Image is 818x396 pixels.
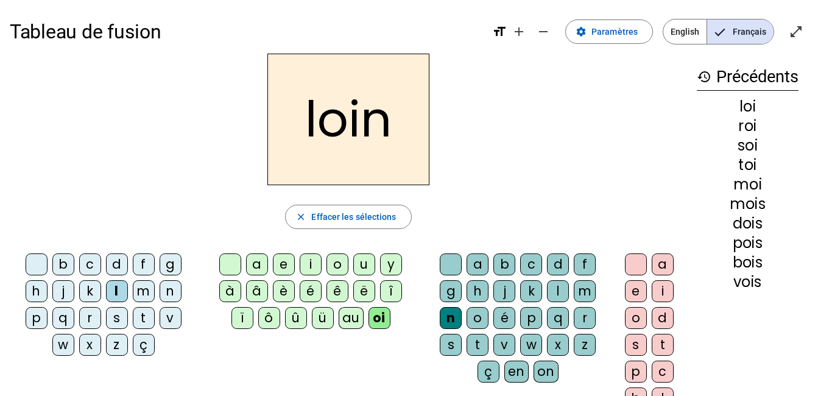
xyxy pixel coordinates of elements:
[52,334,74,356] div: w
[353,280,375,302] div: ë
[267,54,429,185] h2: loin
[547,253,569,275] div: d
[789,24,803,39] mat-icon: open_in_full
[784,19,808,44] button: Entrer en plein écran
[574,280,596,302] div: m
[520,307,542,329] div: p
[300,280,322,302] div: é
[663,19,774,44] mat-button-toggle-group: Language selection
[160,307,182,329] div: v
[106,253,128,275] div: d
[295,211,306,222] mat-icon: close
[285,307,307,329] div: û
[312,307,334,329] div: ü
[258,307,280,329] div: ô
[440,280,462,302] div: g
[697,69,711,84] mat-icon: history
[246,280,268,302] div: â
[353,253,375,275] div: u
[697,216,799,231] div: dois
[285,205,411,229] button: Effacer les sélections
[133,253,155,275] div: f
[625,334,647,356] div: s
[467,334,488,356] div: t
[273,280,295,302] div: è
[478,361,499,383] div: ç
[520,253,542,275] div: c
[326,280,348,302] div: ê
[697,197,799,211] div: mois
[493,253,515,275] div: b
[492,24,507,39] mat-icon: format_size
[652,280,674,302] div: i
[507,19,531,44] button: Augmenter la taille de la police
[531,19,555,44] button: Diminuer la taille de la police
[625,361,647,383] div: p
[52,280,74,302] div: j
[591,24,638,39] span: Paramètres
[574,253,596,275] div: f
[504,361,529,383] div: en
[133,334,155,356] div: ç
[697,236,799,250] div: pois
[246,253,268,275] div: a
[467,307,488,329] div: o
[697,99,799,114] div: loi
[133,307,155,329] div: t
[652,361,674,383] div: c
[467,253,488,275] div: a
[380,280,402,302] div: î
[652,307,674,329] div: d
[534,361,559,383] div: on
[160,280,182,302] div: n
[697,138,799,153] div: soi
[697,275,799,289] div: vois
[707,19,774,44] span: Français
[368,307,390,329] div: oi
[493,334,515,356] div: v
[663,19,707,44] span: English
[79,334,101,356] div: x
[520,280,542,302] div: k
[273,253,295,275] div: e
[493,307,515,329] div: é
[547,307,569,329] div: q
[10,12,482,51] h1: Tableau de fusion
[219,280,241,302] div: à
[625,280,647,302] div: e
[697,177,799,192] div: moi
[79,280,101,302] div: k
[652,334,674,356] div: t
[652,253,674,275] div: a
[512,24,526,39] mat-icon: add
[536,24,551,39] mat-icon: remove
[467,280,488,302] div: h
[625,307,647,329] div: o
[311,210,396,224] span: Effacer les sélections
[547,334,569,356] div: x
[106,280,128,302] div: l
[697,255,799,270] div: bois
[133,280,155,302] div: m
[574,307,596,329] div: r
[697,158,799,172] div: toi
[106,307,128,329] div: s
[300,253,322,275] div: i
[52,253,74,275] div: b
[79,307,101,329] div: r
[576,26,587,37] mat-icon: settings
[339,307,364,329] div: au
[520,334,542,356] div: w
[697,63,799,91] h3: Précédents
[440,334,462,356] div: s
[106,334,128,356] div: z
[160,253,182,275] div: g
[231,307,253,329] div: ï
[79,253,101,275] div: c
[565,19,653,44] button: Paramètres
[493,280,515,302] div: j
[326,253,348,275] div: o
[26,280,48,302] div: h
[380,253,402,275] div: y
[440,307,462,329] div: n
